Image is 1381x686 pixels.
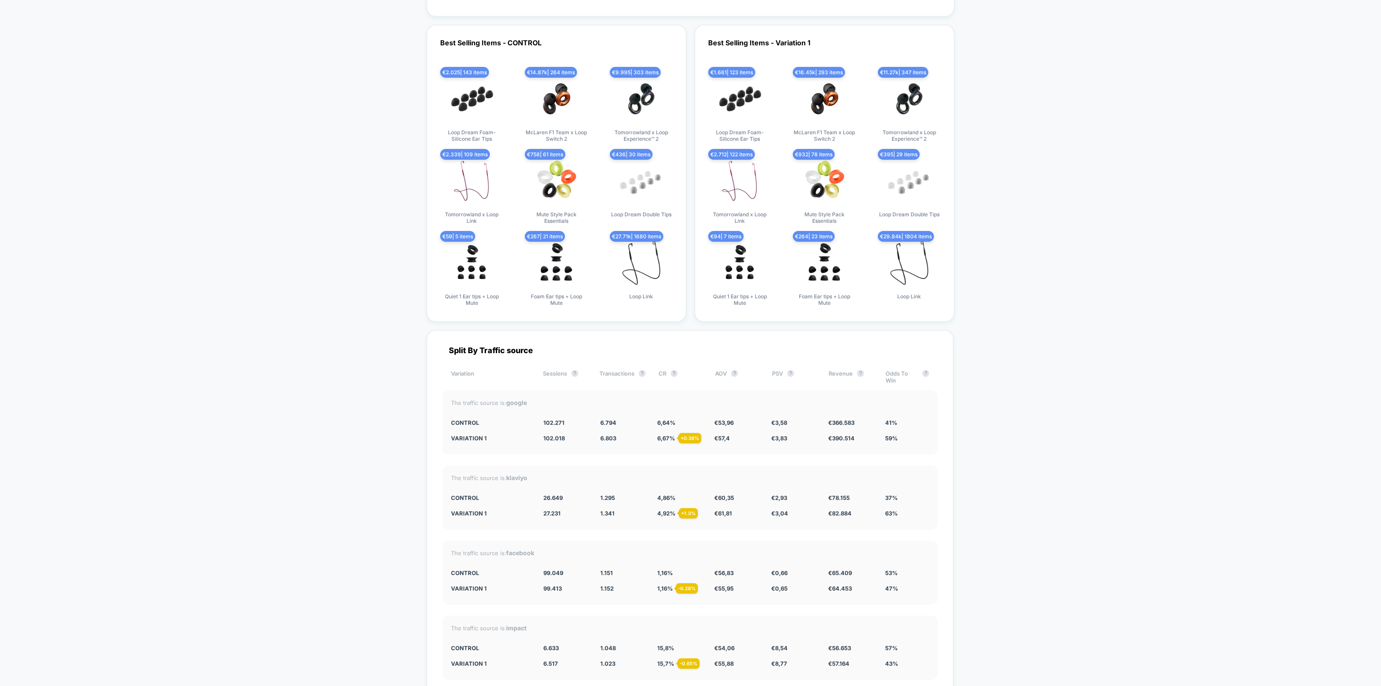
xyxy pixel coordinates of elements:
img: produt [446,73,498,125]
div: 41% [885,419,929,426]
span: 15,7 % [657,660,674,667]
img: produt [530,73,582,125]
span: € 60,35 [714,494,734,501]
span: € 436 | 30 items [610,149,653,160]
span: McLaren F1 Team x Loop Switch 2 [524,129,589,142]
div: - 0.65 % [678,658,700,669]
div: Odds To Win [886,370,929,384]
span: 1,16 % [657,585,673,592]
span: € 55,95 [714,585,734,592]
span: 1.048 [600,645,616,651]
img: produt [883,155,935,207]
div: Variation 1 [451,585,530,592]
img: produt [446,155,498,207]
span: 1.151 [600,569,613,576]
span: € 758 | 61 items [525,149,565,160]
div: + 0.38 % [678,433,701,443]
span: € 267 | 21 items [525,231,565,242]
span: € 390.514 [828,435,854,442]
strong: google [506,399,527,406]
span: Loop Dream Foam-Silicone Ear Tips [707,129,772,142]
img: produt [714,73,766,125]
span: € 54,06 [714,645,735,651]
span: € 94 | 7 items [708,231,744,242]
span: € 11.27k | 347 items [878,67,928,78]
button: ? [922,370,929,377]
img: produt [714,237,766,289]
span: 6.794 [600,419,616,426]
strong: klaviyo [506,474,527,481]
span: € 64.453 [828,585,852,592]
div: Split By Traffic source [442,346,938,355]
div: CONTROL [451,494,530,501]
span: 102.271 [543,419,564,426]
img: produt [530,155,582,207]
span: € 3,83 [771,435,787,442]
span: € 2.712 | 122 items [708,149,755,160]
img: produt [446,237,498,289]
span: € 16.45k | 293 items [793,67,845,78]
span: Foam Ear tips + Loop Mute [792,293,857,306]
div: CR [659,370,702,384]
button: ? [571,370,578,377]
div: Sessions [543,370,586,384]
span: 26.649 [543,494,563,501]
img: produt [714,155,766,207]
img: produt [883,237,935,289]
span: 6.803 [600,435,616,442]
span: Foam Ear tips + Loop Mute [524,293,589,306]
div: Variation 1 [451,435,530,442]
span: Quiet 1 Ear tips + Loop Mute [439,293,504,306]
div: PSV [772,370,816,384]
div: The traffic source is: [451,399,929,406]
div: The traffic source is: [451,624,929,632]
div: 47% [885,585,929,592]
span: € 932 | 78 items [793,149,835,160]
span: McLaren F1 Team x Loop Switch 2 [792,129,857,142]
span: Loop Dream Double Tips [879,211,940,218]
div: 43% [885,660,929,667]
span: € 27.71k | 1680 items [610,231,663,242]
span: € 366.583 [828,419,854,426]
span: Loop Link [897,293,921,300]
img: produt [883,73,935,125]
span: € 82.884 [828,510,851,517]
div: 59% [885,435,929,442]
div: Variation [451,370,530,384]
span: € 55,88 [714,660,734,667]
span: 1,16 % [657,569,673,576]
div: CONTROL [451,419,530,426]
div: - 0.28 % [676,583,698,594]
span: 1.023 [600,660,615,667]
span: Loop Link [629,293,653,300]
span: € 65.409 [828,569,852,576]
span: Mute Style Pack Essentials [792,211,857,224]
span: € 3,04 [771,510,788,517]
div: CONTROL [451,569,530,576]
span: 6,67 % [657,435,675,442]
span: € 2,93 [771,494,787,501]
span: € 57,4 [714,435,730,442]
span: € 57.164 [828,660,849,667]
img: produt [798,73,850,125]
span: € 3,58 [771,419,787,426]
span: 6,64 % [657,419,675,426]
button: ? [787,370,794,377]
span: 6.633 [543,645,559,651]
span: € 264 | 23 items [793,231,835,242]
span: 99.413 [543,585,562,592]
span: € 56,83 [714,569,734,576]
span: € 8,54 [771,645,788,651]
span: € 0,65 [771,585,788,592]
div: 53% [885,569,929,576]
span: € 2.025 | 143 items [440,67,489,78]
span: € 61,81 [714,510,732,517]
span: € 29.84k | 1804 items [878,231,934,242]
div: The traffic source is: [451,474,929,481]
span: € 9.995 | 303 items [610,67,661,78]
span: 6.517 [543,660,558,667]
div: Transactions [599,370,646,384]
div: Variation 1 [451,660,530,667]
span: 27.231 [543,510,561,517]
div: Variation 1 [451,510,530,517]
